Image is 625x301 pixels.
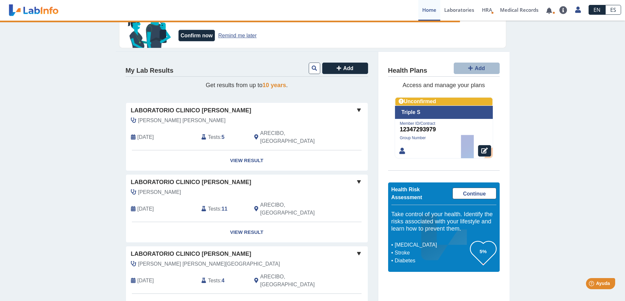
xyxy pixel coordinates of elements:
span: HRA [482,7,492,13]
span: Continue [463,191,486,197]
span: Quiles Torres, Mairim [138,260,280,268]
li: Stroke [393,249,470,257]
span: 2025-07-29 [137,205,154,213]
span: ARECIBO, PR [260,129,333,145]
h4: My Lab Results [126,67,174,75]
span: Vazquez, Mirelys [138,188,181,196]
button: Add [454,63,500,74]
span: Laboratorio Clinico [PERSON_NAME] [131,250,251,258]
span: Add [475,66,485,71]
h3: 5% [470,247,496,255]
a: Remind me later [218,33,257,38]
span: Tests [208,277,220,285]
li: Diabetes [393,257,470,265]
span: 10 years [262,82,286,88]
span: Laboratorio Clinico [PERSON_NAME] [131,106,251,115]
span: Laboratorio Clinico [PERSON_NAME] [131,178,251,187]
h5: Take control of your health. Identify the risks associated with your lifestyle and learn how to p... [391,211,496,232]
span: Add [343,66,353,71]
button: Add [322,63,368,74]
span: Your clinical information shows that you have been covered by [PERSON_NAME]. Be sure the health p... [178,9,397,22]
span: Health Risk Assessment [391,187,422,200]
b: 4 [221,278,224,283]
div: : [197,273,249,289]
span: ARECIBO, PR [260,201,333,217]
span: 2025-08-16 [137,133,154,141]
span: Tests [208,205,220,213]
div: : [197,129,249,145]
span: Peguero Iguina, Maria [138,117,226,124]
span: ARECIBO, PR [260,273,333,289]
span: Tests [208,133,220,141]
b: 11 [221,206,227,212]
a: Continue [452,188,496,199]
span: 2024-06-21 [137,277,154,285]
iframe: Help widget launcher [567,275,618,294]
h4: Health Plans [388,67,427,75]
a: EN [589,5,605,15]
b: 5 [221,134,224,140]
li: [MEDICAL_DATA] [393,241,470,249]
div: : [197,201,249,217]
a: View Result [126,222,368,243]
button: Confirm now [178,30,215,41]
span: Access and manage your plans [403,82,485,88]
a: ES [605,5,621,15]
span: Get results from up to . [206,82,288,88]
a: View Result [126,150,368,171]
